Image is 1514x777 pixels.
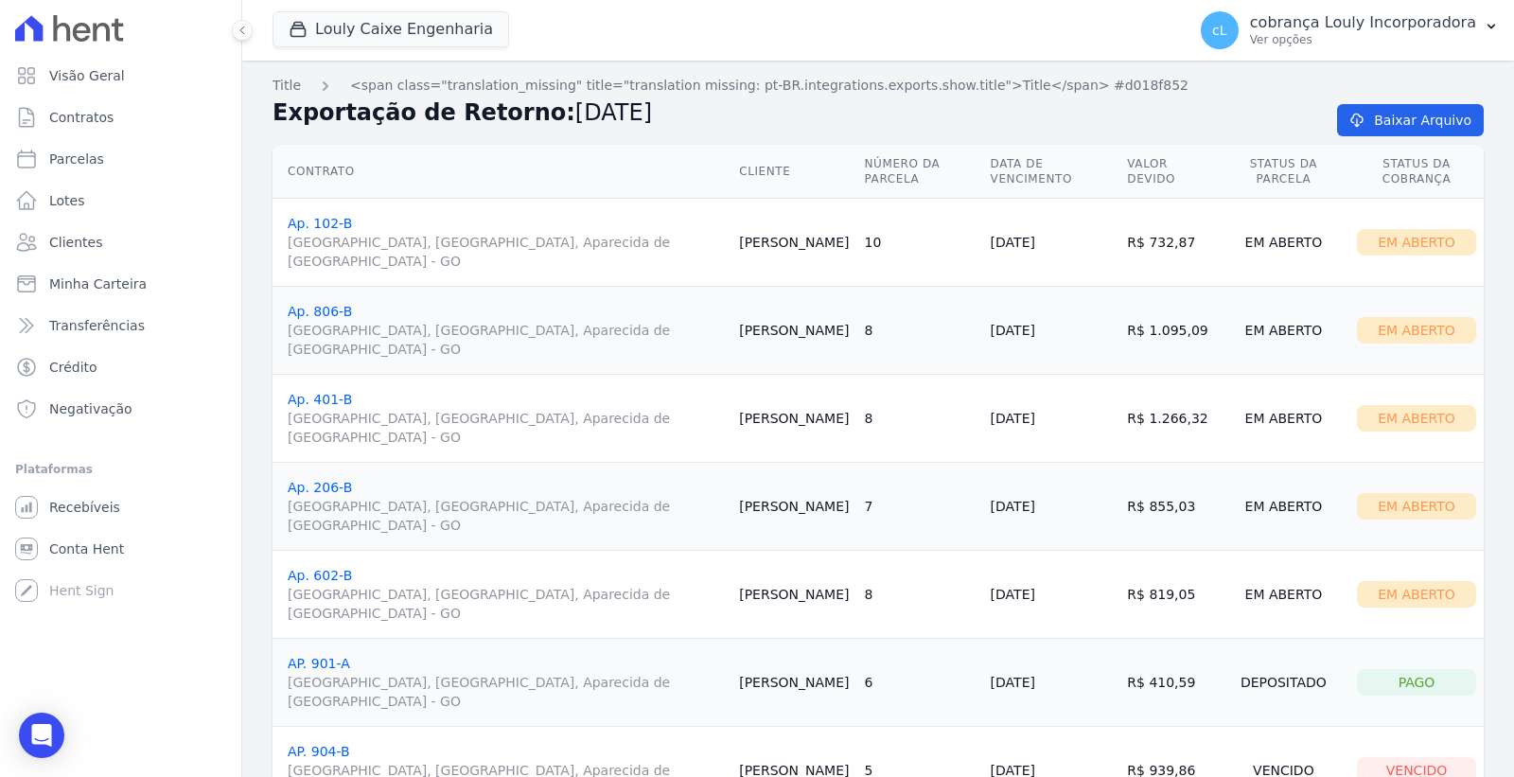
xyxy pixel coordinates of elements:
[273,76,301,96] a: Title
[8,57,234,95] a: Visão Geral
[288,568,724,623] a: Ap. 602-B[GEOGRAPHIC_DATA], [GEOGRAPHIC_DATA], Aparecida de [GEOGRAPHIC_DATA] - GO
[983,375,1120,463] td: [DATE]
[49,66,125,85] span: Visão Geral
[288,497,724,535] span: [GEOGRAPHIC_DATA], [GEOGRAPHIC_DATA], Aparecida de [GEOGRAPHIC_DATA] - GO
[1225,317,1342,344] div: Em Aberto
[288,656,724,711] a: AP. 901-A[GEOGRAPHIC_DATA], [GEOGRAPHIC_DATA], Aparecida de [GEOGRAPHIC_DATA] - GO
[8,182,234,220] a: Lotes
[8,223,234,261] a: Clientes
[1337,104,1484,136] a: Baixar Arquivo
[1357,493,1476,520] div: Em Aberto
[273,78,301,93] span: translation missing: pt-BR.integrations.exports.index.title
[983,145,1120,199] th: Data de Vencimento
[1119,145,1217,199] th: Valor devido
[1225,229,1342,256] div: Em Aberto
[731,199,856,287] td: [PERSON_NAME]
[1119,199,1217,287] td: R$ 732,87
[1119,551,1217,639] td: R$ 819,05
[1250,13,1476,32] p: cobrança Louly Incorporadora
[857,551,983,639] td: 8
[983,551,1120,639] td: [DATE]
[1225,405,1342,432] div: Em Aberto
[288,585,724,623] span: [GEOGRAPHIC_DATA], [GEOGRAPHIC_DATA], Aparecida de [GEOGRAPHIC_DATA] - GO
[731,551,856,639] td: [PERSON_NAME]
[1349,145,1484,199] th: Status da Cobrança
[8,488,234,526] a: Recebíveis
[983,463,1120,551] td: [DATE]
[49,316,145,335] span: Transferências
[49,274,147,293] span: Minha Carteira
[49,539,124,558] span: Conta Hent
[350,76,1188,96] a: <span class="translation_missing" title="translation missing: pt-BR.integrations.exports.show.tit...
[49,399,132,418] span: Negativação
[1218,145,1349,199] th: Status da Parcela
[857,375,983,463] td: 8
[731,375,856,463] td: [PERSON_NAME]
[288,233,724,271] span: [GEOGRAPHIC_DATA], [GEOGRAPHIC_DATA], Aparecida de [GEOGRAPHIC_DATA] - GO
[49,358,97,377] span: Crédito
[1357,581,1476,608] div: Em Aberto
[288,392,724,447] a: Ap. 401-B[GEOGRAPHIC_DATA], [GEOGRAPHIC_DATA], Aparecida de [GEOGRAPHIC_DATA] - GO
[49,498,120,517] span: Recebíveis
[731,639,856,727] td: [PERSON_NAME]
[1357,405,1476,432] div: Em Aberto
[575,99,652,126] span: [DATE]
[8,348,234,386] a: Crédito
[8,307,234,344] a: Transferências
[983,287,1120,375] td: [DATE]
[1250,32,1476,47] p: Ver opções
[1212,24,1227,37] span: cL
[983,199,1120,287] td: [DATE]
[288,673,724,711] span: [GEOGRAPHIC_DATA], [GEOGRAPHIC_DATA], Aparecida de [GEOGRAPHIC_DATA] - GO
[49,108,114,127] span: Contratos
[1225,669,1342,696] div: Depositado
[288,409,724,447] span: [GEOGRAPHIC_DATA], [GEOGRAPHIC_DATA], Aparecida de [GEOGRAPHIC_DATA] - GO
[19,713,64,758] div: Open Intercom Messenger
[731,287,856,375] td: [PERSON_NAME]
[1119,463,1217,551] td: R$ 855,03
[1119,639,1217,727] td: R$ 410,59
[1357,229,1476,256] div: Em Aberto
[8,265,234,303] a: Minha Carteira
[49,233,102,252] span: Clientes
[1357,669,1476,696] div: Pago
[1119,375,1217,463] td: R$ 1.266,32
[288,321,724,359] span: [GEOGRAPHIC_DATA], [GEOGRAPHIC_DATA], Aparecida de [GEOGRAPHIC_DATA] - GO
[857,287,983,375] td: 8
[8,390,234,428] a: Negativação
[49,191,85,210] span: Lotes
[857,199,983,287] td: 10
[15,458,226,481] div: Plataformas
[49,150,104,168] span: Parcelas
[288,480,724,535] a: Ap. 206-B[GEOGRAPHIC_DATA], [GEOGRAPHIC_DATA], Aparecida de [GEOGRAPHIC_DATA] - GO
[8,98,234,136] a: Contratos
[273,96,1307,130] h2: Exportação de Retorno:
[731,463,856,551] td: [PERSON_NAME]
[273,145,731,199] th: Contrato
[857,639,983,727] td: 6
[857,145,983,199] th: Número da Parcela
[273,76,1484,96] nav: Breadcrumb
[857,463,983,551] td: 7
[8,530,234,568] a: Conta Hent
[1225,493,1342,520] div: Em Aberto
[983,639,1120,727] td: [DATE]
[288,216,724,271] a: Ap. 102-B[GEOGRAPHIC_DATA], [GEOGRAPHIC_DATA], Aparecida de [GEOGRAPHIC_DATA] - GO
[1357,317,1476,344] div: Em Aberto
[1119,287,1217,375] td: R$ 1.095,09
[273,11,509,47] button: Louly Caixe Engenharia
[288,304,724,359] a: Ap. 806-B[GEOGRAPHIC_DATA], [GEOGRAPHIC_DATA], Aparecida de [GEOGRAPHIC_DATA] - GO
[1186,4,1514,57] button: cL cobrança Louly Incorporadora Ver opções
[731,145,856,199] th: Cliente
[8,140,234,178] a: Parcelas
[1225,581,1342,608] div: Em Aberto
